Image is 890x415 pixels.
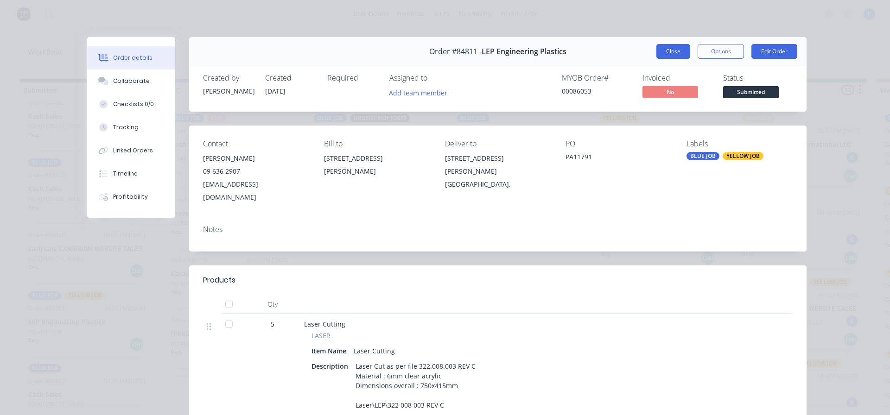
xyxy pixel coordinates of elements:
span: Order #84811 - [429,47,482,56]
div: YELLOW JOB [723,152,763,160]
button: Add team member [389,86,452,99]
button: Collaborate [87,69,175,93]
div: Collaborate [113,77,150,85]
div: Created [265,74,316,82]
span: LASER [311,331,331,340]
div: Timeline [113,170,138,178]
span: LEP Engineering Plastics [482,47,566,56]
button: Close [656,44,690,59]
div: 09 636 2907 [203,165,309,178]
div: PO [566,139,672,148]
div: [STREET_ADDRESS][PERSON_NAME] [445,152,551,178]
button: Edit Order [751,44,797,59]
div: Products [203,275,235,286]
div: Item Name [311,344,350,358]
div: PA11791 [566,152,672,165]
div: Contact [203,139,309,148]
span: Laser Cutting [304,320,345,328]
button: Order details [87,46,175,69]
button: Tracking [87,116,175,139]
div: [STREET_ADDRESS][PERSON_NAME] [324,152,430,182]
div: Linked Orders [113,146,153,155]
div: Status [723,74,793,82]
div: Deliver to [445,139,551,148]
div: 00086053 [562,86,631,96]
button: Profitability [87,185,175,208]
button: Checklists 0/0 [87,93,175,116]
div: [STREET_ADDRESS][PERSON_NAME][GEOGRAPHIC_DATA], [445,152,551,191]
button: Timeline [87,162,175,185]
div: [EMAIL_ADDRESS][DOMAIN_NAME] [203,178,309,204]
div: [PERSON_NAME] [203,152,309,165]
div: Profitability [113,193,148,201]
button: Submitted [723,86,779,100]
div: [GEOGRAPHIC_DATA], [445,178,551,191]
div: Laser Cut as per file 322.008.003 REV C Material : 6mm clear acrylic Dimensions overall : 750x415... [352,359,479,412]
div: Description [311,359,352,373]
div: [STREET_ADDRESS][PERSON_NAME] [324,152,430,178]
span: Submitted [723,86,779,98]
div: MYOB Order # [562,74,631,82]
div: [PERSON_NAME]09 636 2907[EMAIL_ADDRESS][DOMAIN_NAME] [203,152,309,204]
span: No [642,86,698,98]
div: Tracking [113,123,139,132]
div: Notes [203,225,793,234]
button: Add team member [384,86,452,99]
div: Laser Cutting [350,344,399,358]
span: 5 [271,319,274,329]
div: Qty [245,295,300,314]
button: Options [698,44,744,59]
div: Labels [687,139,793,148]
div: Order details [113,54,153,62]
button: Linked Orders [87,139,175,162]
div: Bill to [324,139,430,148]
div: Checklists 0/0 [113,100,154,108]
div: Created by [203,74,254,82]
div: Assigned to [389,74,482,82]
div: [PERSON_NAME] [203,86,254,96]
div: Required [327,74,378,82]
span: [DATE] [265,87,286,95]
div: BLUE JOB [687,152,719,160]
div: Invoiced [642,74,712,82]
